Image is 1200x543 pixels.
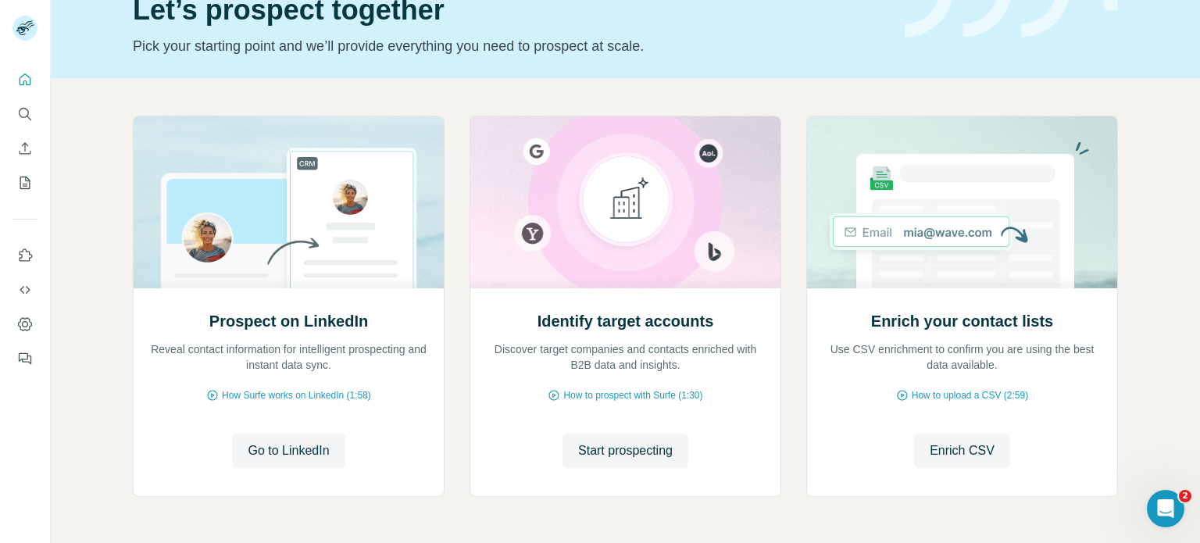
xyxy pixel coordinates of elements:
button: Quick start [12,66,37,94]
button: Start prospecting [562,434,688,468]
img: Identify target accounts [470,116,781,288]
button: Feedback [12,345,37,373]
span: How to prospect with Surfe (1:30) [563,388,702,402]
button: Enrich CSV [914,434,1010,468]
span: How Surfe works on LinkedIn (1:58) [222,388,371,402]
p: Pick your starting point and we’ll provide everything you need to prospect at scale. [133,35,886,57]
p: Use CSV enrichment to confirm you are using the best data available. [823,341,1102,373]
button: Search [12,100,37,128]
h2: Prospect on LinkedIn [209,310,368,332]
p: Discover target companies and contacts enriched with B2B data and insights. [486,341,765,373]
button: Enrich CSV [12,134,37,163]
button: Use Surfe on LinkedIn [12,241,37,270]
button: Use Surfe API [12,276,37,304]
button: Dashboard [12,310,37,338]
span: Start prospecting [578,441,673,460]
h2: Identify target accounts [537,310,714,332]
h2: Enrich your contact lists [871,310,1053,332]
span: Enrich CSV [930,441,995,460]
span: How to upload a CSV (2:59) [912,388,1028,402]
img: Enrich your contact lists [806,116,1118,288]
img: Prospect on LinkedIn [133,116,445,288]
iframe: Intercom live chat [1147,490,1184,527]
button: Go to LinkedIn [232,434,345,468]
p: Reveal contact information for intelligent prospecting and instant data sync. [149,341,428,373]
span: Go to LinkedIn [248,441,329,460]
button: My lists [12,169,37,197]
span: 2 [1179,490,1191,502]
